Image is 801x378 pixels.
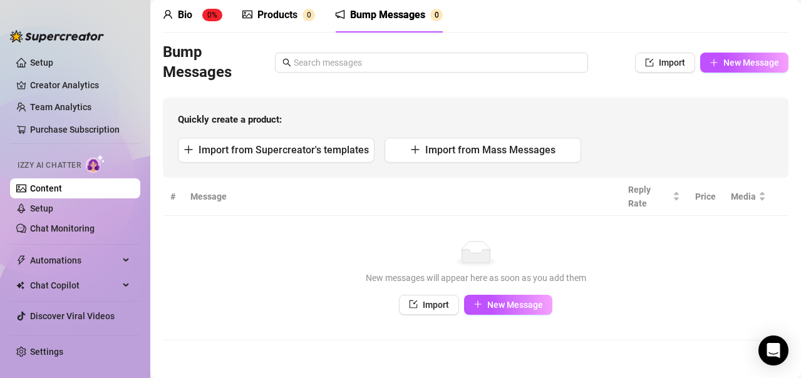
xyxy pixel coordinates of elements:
a: Chat Monitoring [30,223,95,233]
button: Import from Mass Messages [385,138,581,163]
span: Import [659,58,685,68]
span: user [163,9,173,19]
th: Price [688,178,723,216]
span: Reply Rate [628,183,670,210]
span: Import from Supercreator's templates [199,144,369,156]
a: Purchase Subscription [30,125,120,135]
span: Import from Mass Messages [425,144,556,156]
span: Izzy AI Chatter [18,160,81,171]
th: # [163,178,183,216]
span: New Message [723,58,779,68]
span: New Message [487,300,543,310]
div: Open Intercom Messenger [758,335,788,365]
a: Content [30,183,62,193]
a: Setup [30,203,53,213]
span: thunderbolt [16,255,26,265]
button: New Message [464,295,552,315]
span: notification [335,9,345,19]
span: plus [473,300,482,309]
div: Bio [178,8,192,23]
sup: 0 [430,9,443,21]
span: import [645,58,654,67]
sup: 0 [302,9,315,21]
span: Import [423,300,449,310]
span: search [282,58,291,67]
span: Media [731,190,756,203]
th: Message [183,178,621,216]
img: Chat Copilot [16,281,24,290]
input: Search messages [294,56,581,69]
div: Products [257,8,297,23]
button: New Message [700,53,788,73]
span: plus [710,58,718,67]
h3: Bump Messages [163,43,259,83]
strong: Quickly create a product: [178,114,282,125]
span: Automations [30,250,119,270]
th: Media [723,178,773,216]
button: Import from Supercreator's templates [178,138,375,163]
div: Bump Messages [350,8,425,23]
a: Setup [30,58,53,68]
span: import [409,300,418,309]
span: Chat Copilot [30,275,119,295]
a: Discover Viral Videos [30,311,115,321]
span: plus [410,145,420,155]
a: Settings [30,347,63,357]
a: Creator Analytics [30,75,130,95]
img: logo-BBDzfeDw.svg [10,30,104,43]
sup: 0% [202,9,222,21]
button: Import [399,295,459,315]
img: AI Chatter [86,155,105,173]
span: plus [183,145,194,155]
span: picture [242,9,252,19]
th: Reply Rate [621,178,688,216]
button: Import [635,53,695,73]
div: New messages will appear here as soon as you add them [175,271,776,285]
a: Team Analytics [30,102,91,112]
